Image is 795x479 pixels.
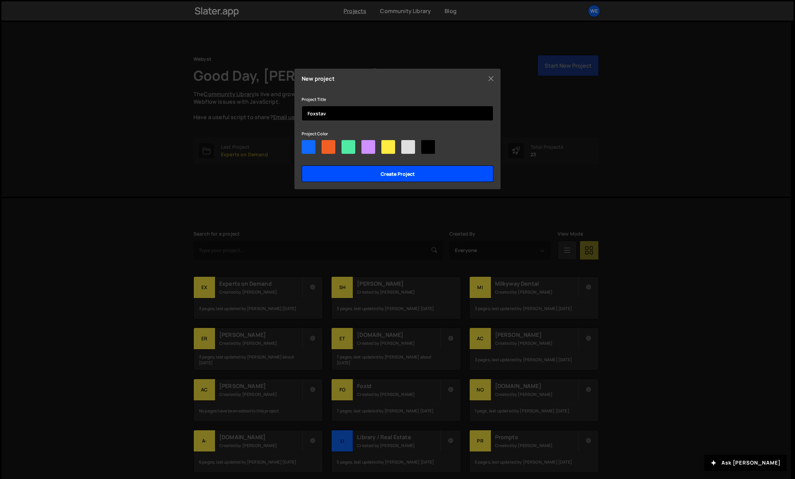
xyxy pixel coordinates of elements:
[302,106,493,121] input: Project name
[302,96,326,103] label: Project Title
[704,455,787,471] button: Ask [PERSON_NAME]
[302,166,493,182] input: Create project
[486,73,496,84] button: Close
[302,76,335,81] h5: New project
[302,130,328,137] label: Project Color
